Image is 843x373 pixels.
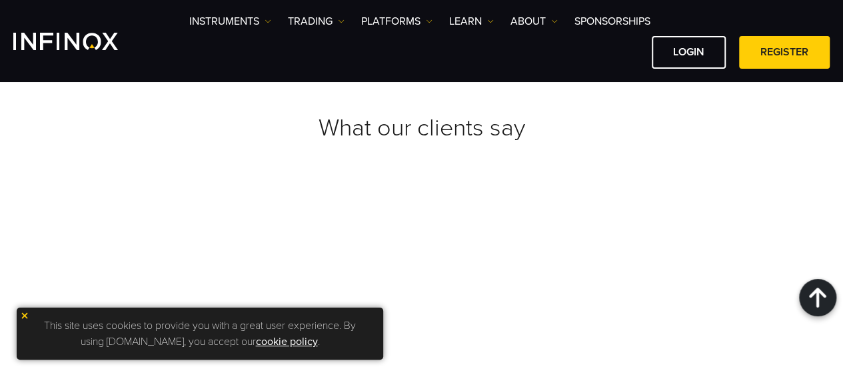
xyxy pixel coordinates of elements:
[652,36,726,69] a: LOGIN
[449,13,494,29] a: Learn
[256,335,318,348] a: cookie policy
[13,113,830,143] h2: What our clients say
[361,13,432,29] a: PLATFORMS
[510,13,558,29] a: ABOUT
[20,311,29,320] img: yellow close icon
[288,13,345,29] a: TRADING
[739,36,830,69] a: REGISTER
[189,13,271,29] a: Instruments
[23,314,377,353] p: This site uses cookies to provide you with a great user experience. By using [DOMAIN_NAME], you a...
[574,13,650,29] a: SPONSORSHIPS
[13,33,149,50] a: INFINOX Logo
